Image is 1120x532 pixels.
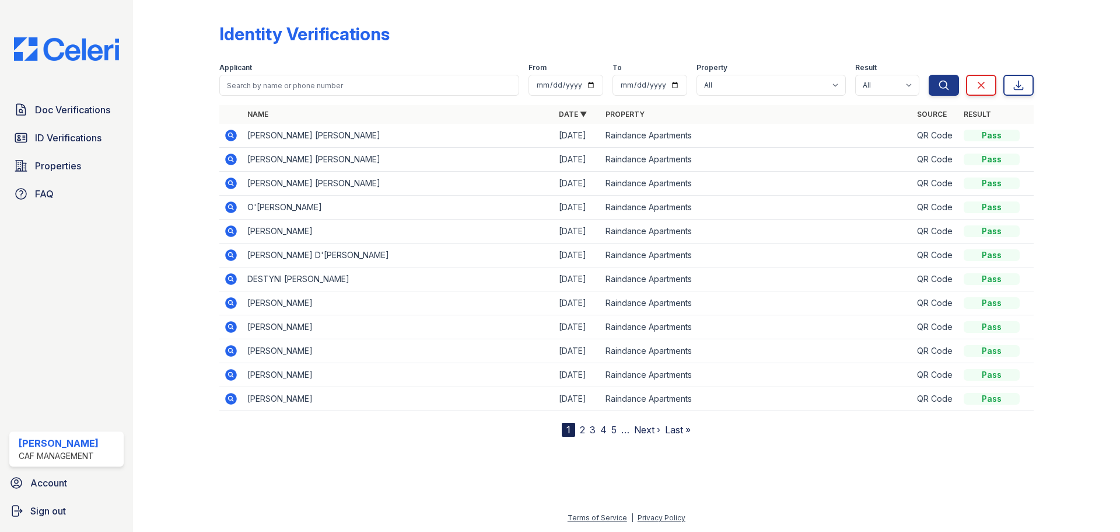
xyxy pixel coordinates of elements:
[964,273,1020,285] div: Pass
[612,63,622,72] label: To
[964,201,1020,213] div: Pass
[912,124,959,148] td: QR Code
[855,63,877,72] label: Result
[9,126,124,149] a: ID Verifications
[219,75,519,96] input: Search by name or phone number
[554,244,601,267] td: [DATE]
[243,172,554,196] td: [PERSON_NAME] [PERSON_NAME]
[9,154,124,178] a: Properties
[243,387,554,411] td: [PERSON_NAME]
[5,37,128,61] img: CE_Logo_Blue-a8612792a0a2168367f1c8372b55b34899dd931a85d93a1a3d3e32e68fde9ad4.png
[601,291,912,315] td: Raindance Apartments
[243,244,554,267] td: [PERSON_NAME] D'[PERSON_NAME]
[964,297,1020,309] div: Pass
[605,110,645,119] a: Property
[243,220,554,244] td: [PERSON_NAME]
[554,315,601,339] td: [DATE]
[912,220,959,244] td: QR Code
[917,110,947,119] a: Source
[219,23,390,44] div: Identity Verifications
[638,513,685,522] a: Privacy Policy
[580,424,585,436] a: 2
[912,148,959,172] td: QR Code
[601,148,912,172] td: Raindance Apartments
[964,345,1020,357] div: Pass
[912,339,959,363] td: QR Code
[243,339,554,363] td: [PERSON_NAME]
[19,450,99,462] div: CAF Management
[243,267,554,291] td: DESTYNI [PERSON_NAME]
[243,291,554,315] td: [PERSON_NAME]
[601,387,912,411] td: Raindance Apartments
[554,220,601,244] td: [DATE]
[559,110,587,119] a: Date ▼
[528,63,547,72] label: From
[554,148,601,172] td: [DATE]
[243,196,554,220] td: O'[PERSON_NAME]
[243,148,554,172] td: [PERSON_NAME] [PERSON_NAME]
[964,225,1020,237] div: Pass
[9,98,124,121] a: Doc Verifications
[912,387,959,411] td: QR Code
[964,154,1020,165] div: Pass
[964,321,1020,333] div: Pass
[912,363,959,387] td: QR Code
[554,124,601,148] td: [DATE]
[35,187,54,201] span: FAQ
[601,267,912,291] td: Raindance Apartments
[243,124,554,148] td: [PERSON_NAME] [PERSON_NAME]
[601,315,912,339] td: Raindance Apartments
[35,103,110,117] span: Doc Verifications
[35,131,101,145] span: ID Verifications
[562,423,575,437] div: 1
[601,124,912,148] td: Raindance Apartments
[601,363,912,387] td: Raindance Apartments
[621,423,629,437] span: …
[601,244,912,267] td: Raindance Apartments
[964,110,991,119] a: Result
[247,110,268,119] a: Name
[30,504,66,518] span: Sign out
[611,424,617,436] a: 5
[554,387,601,411] td: [DATE]
[601,220,912,244] td: Raindance Apartments
[601,172,912,196] td: Raindance Apartments
[554,291,601,315] td: [DATE]
[696,63,727,72] label: Property
[912,267,959,291] td: QR Code
[243,363,554,387] td: [PERSON_NAME]
[964,130,1020,141] div: Pass
[912,196,959,220] td: QR Code
[912,172,959,196] td: QR Code
[665,424,691,436] a: Last »
[964,178,1020,189] div: Pass
[554,339,601,363] td: [DATE]
[964,393,1020,405] div: Pass
[601,196,912,220] td: Raindance Apartments
[601,339,912,363] td: Raindance Apartments
[30,476,67,490] span: Account
[5,471,128,495] a: Account
[554,196,601,220] td: [DATE]
[219,63,252,72] label: Applicant
[9,182,124,206] a: FAQ
[554,363,601,387] td: [DATE]
[912,315,959,339] td: QR Code
[964,249,1020,261] div: Pass
[554,172,601,196] td: [DATE]
[35,159,81,173] span: Properties
[964,369,1020,381] div: Pass
[19,436,99,450] div: [PERSON_NAME]
[5,499,128,523] a: Sign out
[568,513,627,522] a: Terms of Service
[243,315,554,339] td: [PERSON_NAME]
[912,291,959,315] td: QR Code
[631,513,633,522] div: |
[600,424,607,436] a: 4
[554,267,601,291] td: [DATE]
[590,424,596,436] a: 3
[912,244,959,267] td: QR Code
[634,424,660,436] a: Next ›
